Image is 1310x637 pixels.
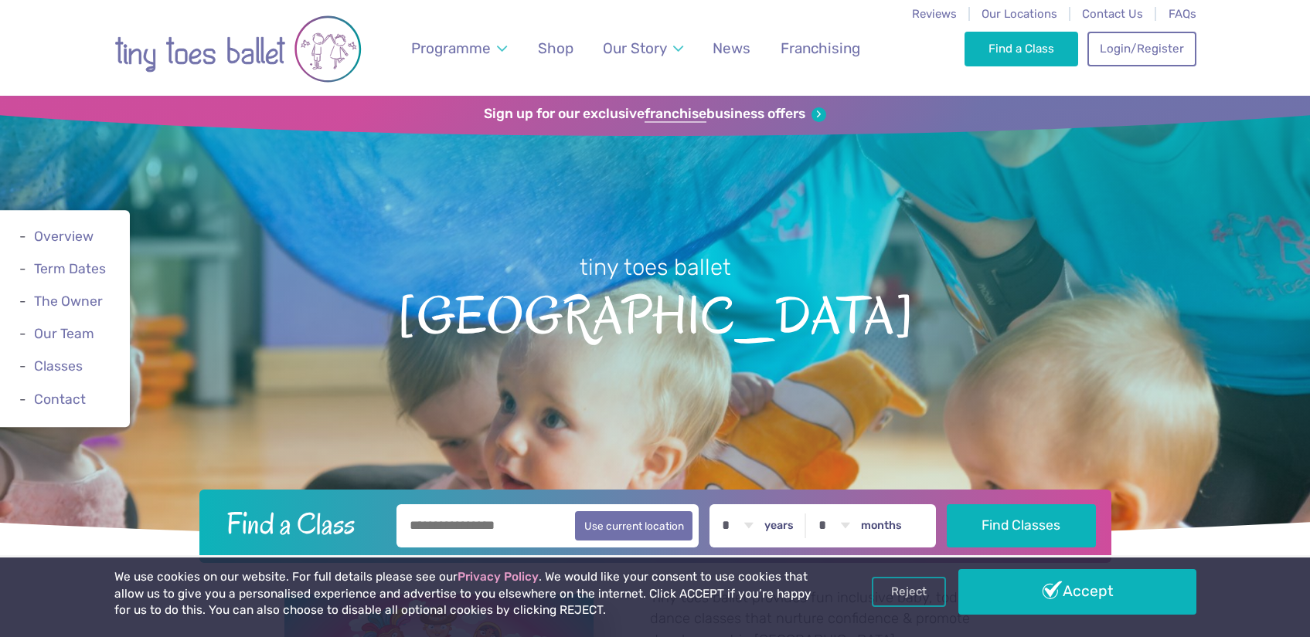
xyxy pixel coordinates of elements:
[965,32,1078,66] a: Find a Class
[27,283,1283,345] span: [GEOGRAPHIC_DATA]
[484,106,826,123] a: Sign up for our exclusivefranchisebusiness offers
[1169,7,1196,21] a: FAQs
[114,10,362,88] img: tiny toes ballet
[773,30,867,66] a: Franchising
[706,30,758,66] a: News
[575,511,693,540] button: Use current location
[580,254,731,280] small: tiny toes ballet
[595,30,690,66] a: Our Story
[411,39,491,57] span: Programme
[781,39,860,57] span: Franchising
[1082,7,1143,21] a: Contact Us
[34,391,86,407] a: Contact
[403,30,514,66] a: Programme
[764,519,794,533] label: years
[645,106,706,123] strong: franchise
[912,7,957,21] a: Reviews
[530,30,580,66] a: Shop
[861,519,902,533] label: months
[713,39,750,57] span: News
[947,504,1096,547] button: Find Classes
[538,39,573,57] span: Shop
[34,359,83,374] a: Classes
[114,569,818,619] p: We use cookies on our website. For full details please see our . We would like your consent to us...
[958,569,1196,614] a: Accept
[982,7,1057,21] a: Our Locations
[214,504,386,543] h2: Find a Class
[872,577,946,606] a: Reject
[458,570,539,584] a: Privacy Policy
[1087,32,1196,66] a: Login/Register
[34,326,94,341] a: Our Team
[603,39,667,57] span: Our Story
[34,293,103,309] a: The Owner
[34,261,106,276] a: Term Dates
[34,229,94,244] a: Overview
